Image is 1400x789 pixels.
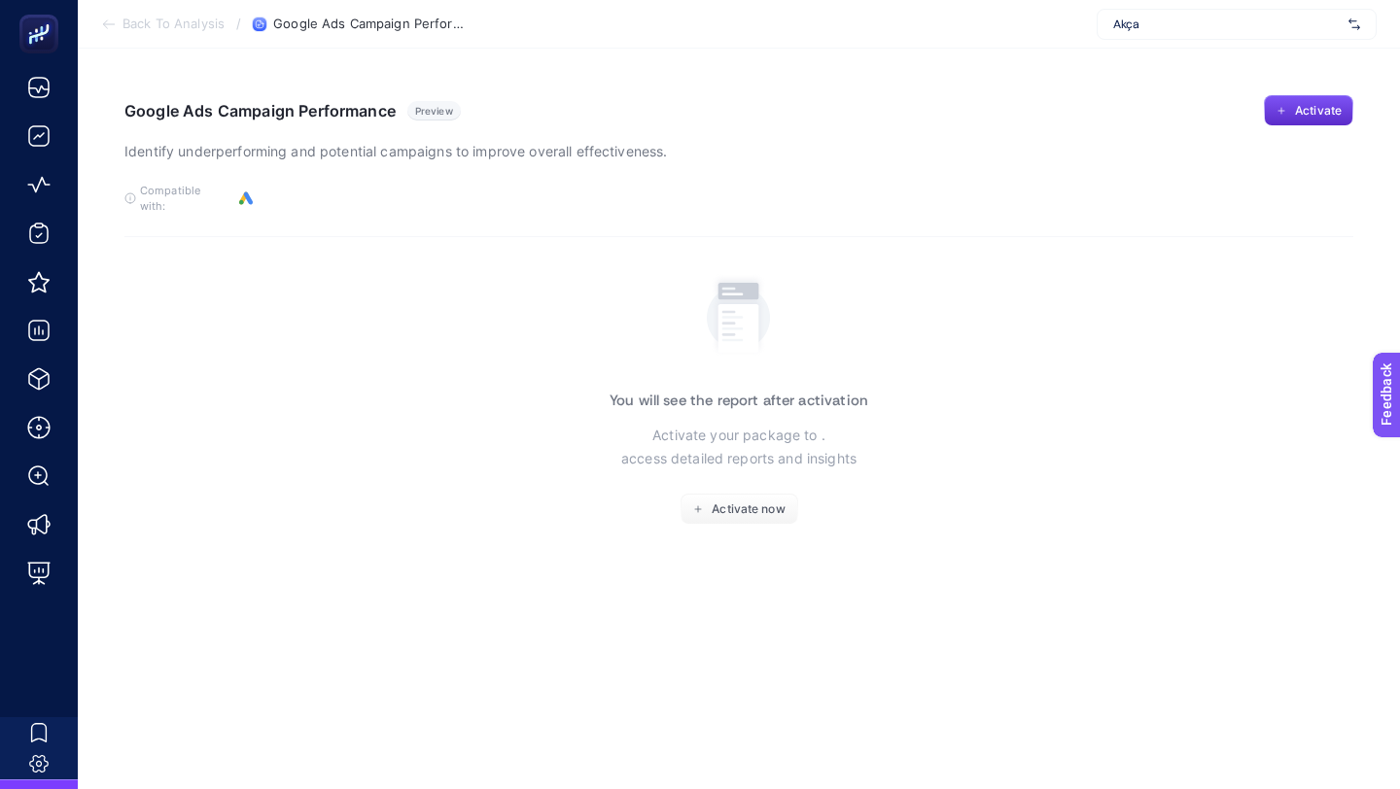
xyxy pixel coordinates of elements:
[1264,95,1353,126] button: Activate
[273,17,468,32] span: Google Ads Campaign Performance
[12,6,74,21] span: Feedback
[610,393,868,408] h3: You will see the report after activation
[140,183,227,214] span: Compatible with:
[1348,15,1360,34] img: svg%3e
[1113,17,1341,32] span: Akça
[1295,103,1342,119] span: Activate
[712,501,785,517] span: Activate now
[621,424,857,470] p: Activate your package to . access detailed reports and insights
[681,494,798,525] button: Activate now
[122,17,225,32] span: Back To Analysis
[415,105,453,117] span: Preview
[124,140,667,163] p: Identify underperforming and potential campaigns to improve overall effectiveness.
[124,101,396,120] h1: Google Ads Campaign Performance
[236,16,241,31] span: /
